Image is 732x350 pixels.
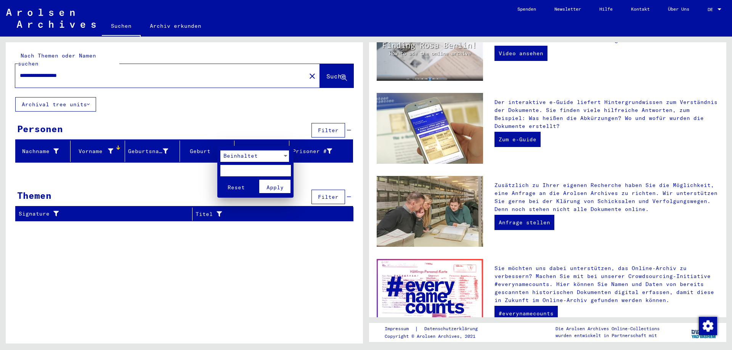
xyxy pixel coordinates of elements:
div: Zustimmung ändern [698,316,717,335]
button: Reset [220,180,252,193]
span: Beinhaltet [223,152,258,159]
img: Zustimmung ändern [699,317,717,335]
button: Apply [259,180,291,193]
span: Reset [228,184,245,191]
span: Apply [266,184,284,191]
